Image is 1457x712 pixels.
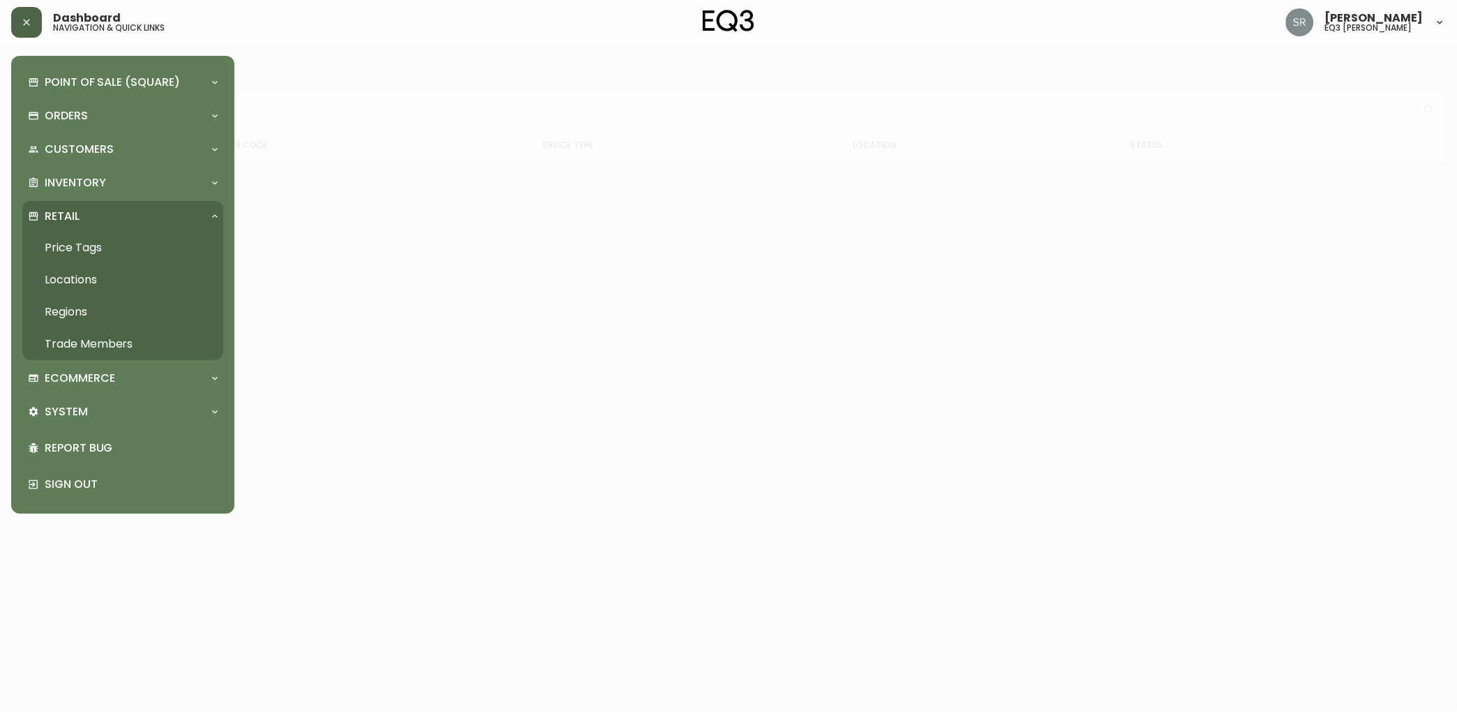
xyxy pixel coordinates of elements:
[703,10,754,32] img: logo
[45,371,115,386] p: Ecommerce
[53,13,121,24] span: Dashboard
[22,168,223,198] div: Inventory
[22,396,223,427] div: System
[22,466,223,503] div: Sign Out
[22,134,223,165] div: Customers
[45,75,180,90] p: Point of Sale (Square)
[22,67,223,98] div: Point of Sale (Square)
[45,175,106,191] p: Inventory
[45,440,218,456] p: Report Bug
[22,430,223,466] div: Report Bug
[45,477,218,492] p: Sign Out
[22,264,223,296] a: Locations
[22,232,223,264] a: Price Tags
[45,108,88,124] p: Orders
[45,209,80,224] p: Retail
[45,404,88,420] p: System
[53,24,165,32] h5: navigation & quick links
[45,142,114,157] p: Customers
[22,296,223,328] a: Regions
[22,201,223,232] div: Retail
[22,363,223,394] div: Ecommerce
[1325,13,1424,24] span: [PERSON_NAME]
[1286,8,1314,36] img: ecb3b61e70eec56d095a0ebe26764225
[22,101,223,131] div: Orders
[22,328,223,360] a: Trade Members
[1325,24,1412,32] h5: eq3 [PERSON_NAME]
